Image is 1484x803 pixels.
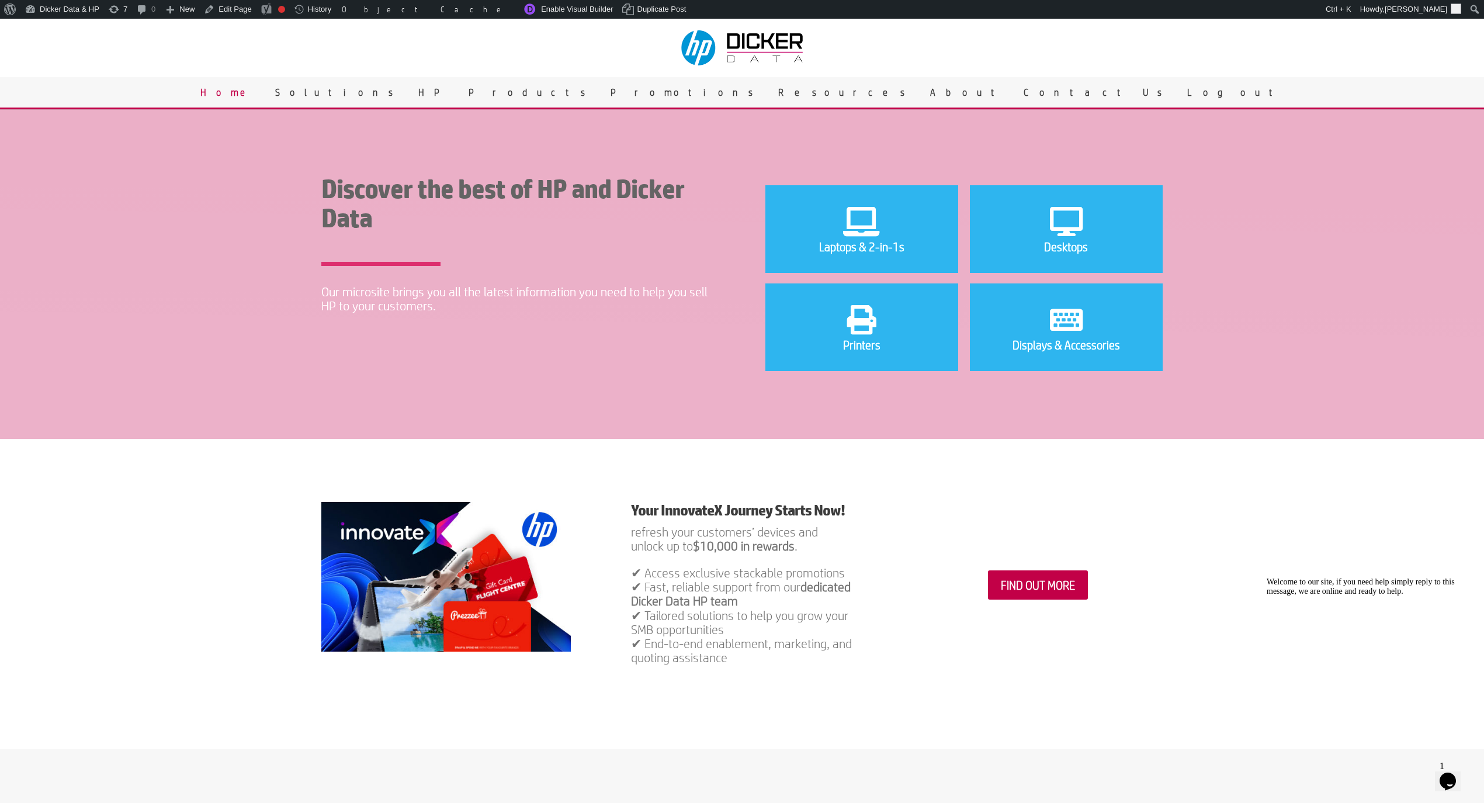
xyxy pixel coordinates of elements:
[5,5,193,23] span: Welcome to our site, if you need help simply reply to this message, we are online and ready to help.
[410,77,602,108] a: HP Products
[1015,77,1178,108] a: Contact Us
[631,566,852,664] p: ✔ Access exclusive stackable promotions ✔ Fast, reliable support from our ✔ Tailored solutions to...
[1178,77,1293,108] a: Logout
[1385,5,1447,13] span: [PERSON_NAME]
[674,25,812,71] img: Dicker Data & HP
[278,6,285,13] div: Focus keyphrase not set
[631,525,852,566] p: refresh your customers’ devices and unlock up to .
[321,502,571,652] img: AUS-HP-499-Microsite-Tile-2
[1435,756,1472,791] iframe: chat widget
[921,77,1015,108] a: About
[321,285,708,313] span: Our microsite brings you all the latest information you need to help you sell HP to your customers.
[602,77,769,108] a: Promotions
[1044,204,1088,254] a: Desktops
[1262,573,1472,750] iframe: chat widget
[5,5,215,23] div: Welcome to our site, if you need help simply reply to this message, we are online and ready to help.
[631,502,852,525] h1: Your InnovateX Journey Starts Now!
[192,77,266,108] a: Home
[1013,302,1120,352] a: Displays & Accessories
[988,570,1088,600] a: FIND OUT MORE
[631,580,851,608] strong: dedicated Dicker Data HP team
[693,539,795,553] strong: $10,000 in rewards
[769,77,921,108] a: Resources
[819,204,904,254] a: Laptops & 2-in-1s
[321,175,719,238] h1: Discover the best of HP and Dicker Data
[843,302,880,352] a: Printers
[266,77,410,108] a: Solutions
